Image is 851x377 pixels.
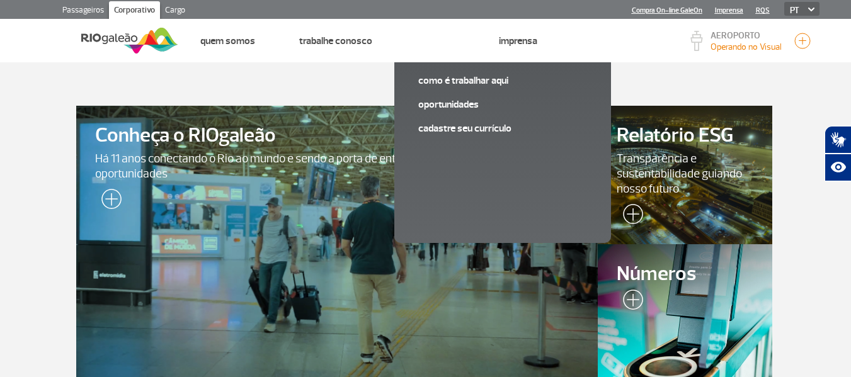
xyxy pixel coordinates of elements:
[617,290,643,315] img: leia-mais
[632,6,702,14] a: Compra On-line GaleOn
[617,204,643,229] img: leia-mais
[418,74,587,87] a: Como é trabalhar aqui
[57,1,109,21] a: Passageiros
[711,31,782,40] p: AEROPORTO
[160,1,190,21] a: Cargo
[617,263,753,285] span: Números
[416,35,455,47] a: Negócios
[95,151,580,181] span: Há 11 anos conectando o Rio ao mundo e sendo a porta de entrada para pessoas, culturas e oportuni...
[617,151,753,196] span: Transparência e sustentabilidade guiando nosso futuro
[756,6,770,14] a: RQS
[418,98,587,111] a: Oportunidades
[200,35,255,47] a: Quem Somos
[418,121,587,135] a: Cadastre seu currículo
[825,154,851,181] button: Abrir recursos assistivos.
[109,1,160,21] a: Corporativo
[825,126,851,181] div: Plugin de acessibilidade da Hand Talk.
[711,40,782,53] p: Visibilidade de 10000m
[499,35,537,47] a: Imprensa
[299,35,372,47] a: Trabalhe Conosco
[715,6,743,14] a: Imprensa
[825,126,851,154] button: Abrir tradutor de língua de sinais.
[95,125,580,147] span: Conheça o RIOgaleão
[617,125,753,147] span: Relatório ESG
[598,106,772,244] a: Relatório ESGTransparência e sustentabilidade guiando nosso futuro
[95,189,122,214] img: leia-mais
